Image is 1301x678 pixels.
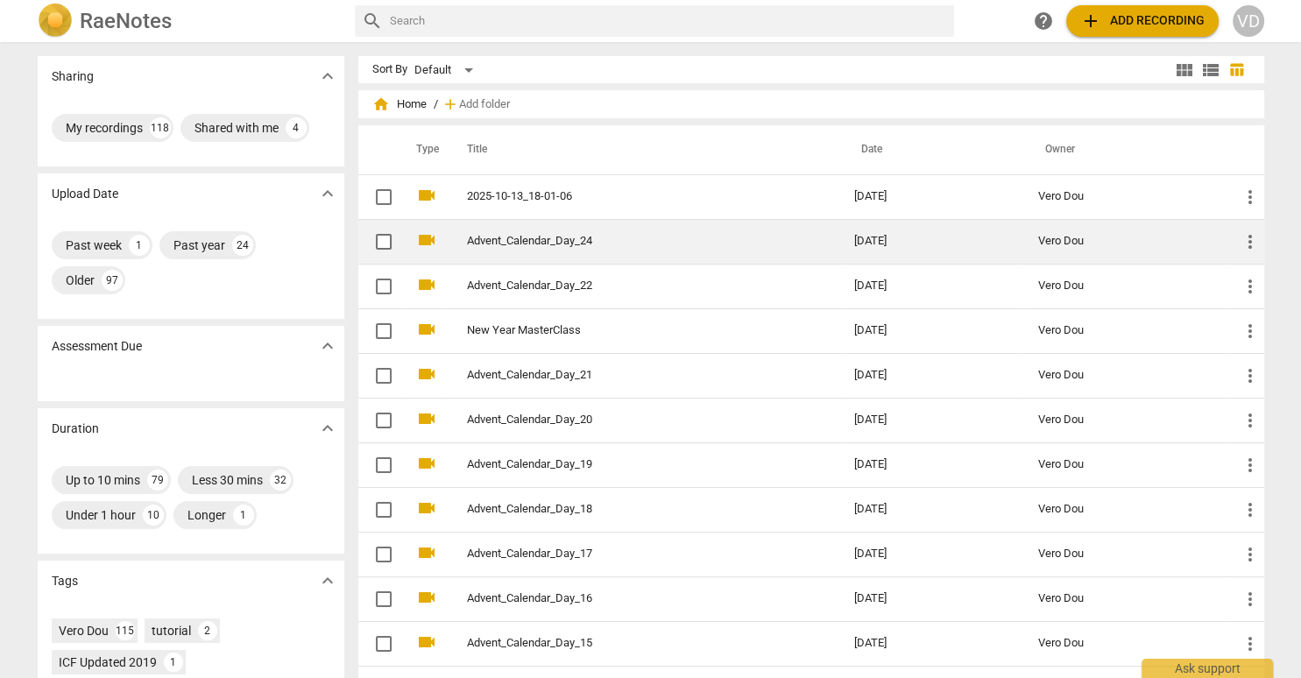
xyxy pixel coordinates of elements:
[372,95,390,113] span: home
[840,576,1024,621] td: [DATE]
[317,66,338,87] span: expand_more
[1198,57,1224,83] button: List view
[232,235,253,256] div: 24
[402,125,446,174] th: Type
[1174,60,1195,81] span: view_module
[840,308,1024,353] td: [DATE]
[59,622,109,639] div: Vero Dou
[270,470,291,491] div: 32
[66,272,95,289] div: Older
[840,353,1024,398] td: [DATE]
[59,653,157,671] div: ICF Updated 2019
[416,230,437,251] span: videocam
[38,4,73,39] img: Logo
[150,117,171,138] div: 118
[1037,458,1211,471] div: Vero Dou
[1033,11,1054,32] span: help
[414,56,479,84] div: Default
[1200,60,1221,81] span: view_list
[66,237,122,254] div: Past week
[840,125,1024,174] th: Date
[840,219,1024,264] td: [DATE]
[286,117,307,138] div: 4
[467,637,791,650] a: Advent_Calendar_Day_15
[1233,5,1264,37] button: VD
[1240,187,1261,208] span: more_vert
[467,235,791,248] a: Advent_Calendar_Day_24
[446,125,840,174] th: Title
[38,4,341,39] a: LogoRaeNotes
[416,498,437,519] span: videocam
[152,622,191,639] div: tutorial
[1240,499,1261,520] span: more_vert
[1037,190,1211,203] div: Vero Dou
[416,274,437,295] span: videocam
[416,453,437,474] span: videocam
[416,364,437,385] span: videocam
[52,572,78,590] p: Tags
[1037,369,1211,382] div: Vero Dou
[840,174,1024,219] td: [DATE]
[164,653,183,672] div: 1
[467,503,791,516] a: Advent_Calendar_Day_18
[372,95,427,113] span: Home
[1240,544,1261,565] span: more_vert
[1037,235,1211,248] div: Vero Dou
[317,335,338,357] span: expand_more
[1240,231,1261,252] span: more_vert
[1240,589,1261,610] span: more_vert
[1037,592,1211,605] div: Vero Dou
[840,442,1024,487] td: [DATE]
[416,319,437,340] span: videocam
[1224,57,1250,83] button: Table view
[390,7,947,35] input: Search
[467,279,791,293] a: Advent_Calendar_Day_22
[467,592,791,605] a: Advent_Calendar_Day_16
[1240,410,1261,431] span: more_vert
[840,621,1024,666] td: [DATE]
[1037,324,1211,337] div: Vero Dou
[416,542,437,563] span: videocam
[129,235,150,256] div: 1
[66,506,136,524] div: Under 1 hour
[66,119,143,137] div: My recordings
[317,570,338,591] span: expand_more
[434,98,438,111] span: /
[194,119,279,137] div: Shared with me
[467,458,791,471] a: Advent_Calendar_Day_19
[1037,279,1211,293] div: Vero Dou
[416,408,437,429] span: videocam
[467,413,791,427] a: Advent_Calendar_Day_20
[52,185,118,203] p: Upload Date
[467,369,791,382] a: Advent_Calendar_Day_21
[467,190,791,203] a: 2025-10-13_18-01-06
[147,470,168,491] div: 79
[467,547,791,561] a: Advent_Calendar_Day_17
[315,63,341,89] button: Show more
[840,487,1024,532] td: [DATE]
[80,9,172,33] h2: RaeNotes
[1171,57,1198,83] button: Tile view
[317,418,338,439] span: expand_more
[467,324,791,337] a: New Year MasterClass
[1037,503,1211,516] div: Vero Dou
[233,505,254,526] div: 1
[1037,547,1211,561] div: Vero Dou
[198,621,217,640] div: 2
[442,95,459,113] span: add
[416,632,437,653] span: videocam
[1066,5,1219,37] button: Upload
[1080,11,1101,32] span: add
[1240,365,1261,386] span: more_vert
[1037,413,1211,427] div: Vero Dou
[315,568,341,594] button: Show more
[52,420,99,438] p: Duration
[1228,61,1245,78] span: table_chart
[52,337,142,356] p: Assessment Due
[116,621,135,640] div: 115
[1240,321,1261,342] span: more_vert
[102,270,123,291] div: 97
[1240,455,1261,476] span: more_vert
[1240,276,1261,297] span: more_vert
